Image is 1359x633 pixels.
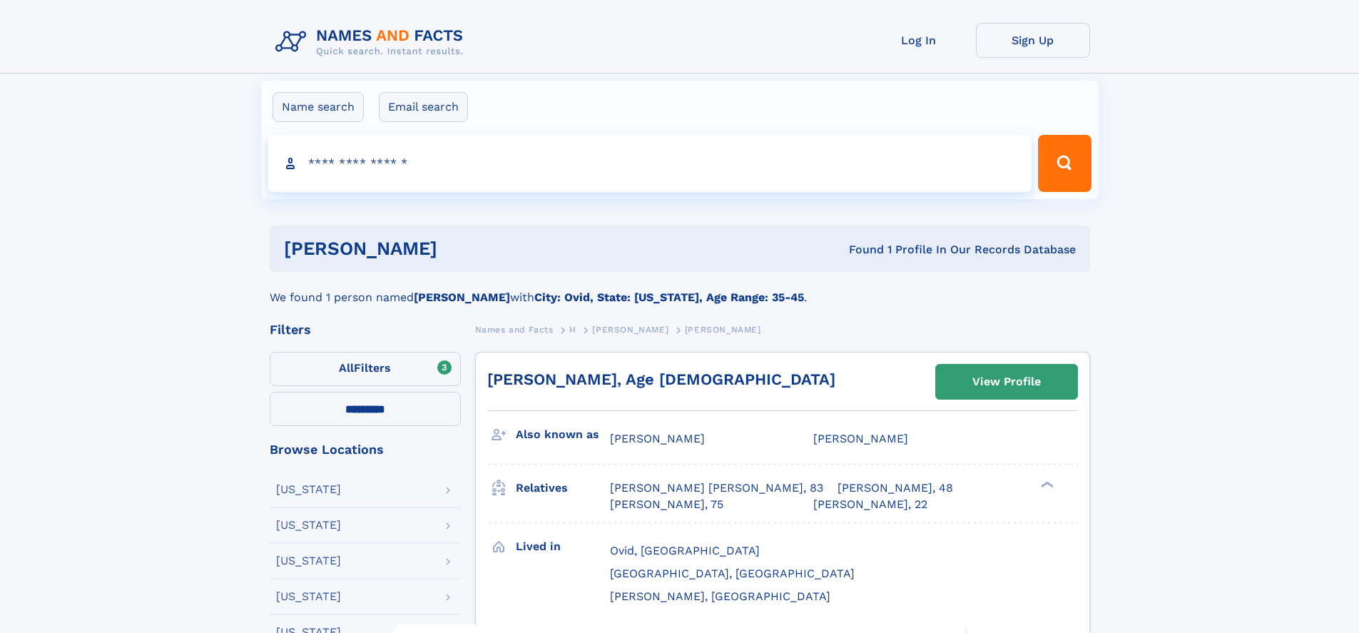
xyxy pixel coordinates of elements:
span: Ovid, [GEOGRAPHIC_DATA] [610,544,760,557]
span: [GEOGRAPHIC_DATA], [GEOGRAPHIC_DATA] [610,567,855,580]
div: We found 1 person named with . [270,272,1090,306]
a: [PERSON_NAME], 22 [813,497,927,512]
h3: Relatives [516,476,610,500]
label: Email search [379,92,468,122]
div: Found 1 Profile In Our Records Database [643,242,1076,258]
h1: [PERSON_NAME] [284,240,643,258]
a: [PERSON_NAME], Age [DEMOGRAPHIC_DATA] [487,370,835,388]
span: [PERSON_NAME], [GEOGRAPHIC_DATA] [610,589,830,603]
a: Log In [862,23,976,58]
b: [PERSON_NAME] [414,290,510,304]
a: [PERSON_NAME] [592,320,668,338]
div: [US_STATE] [276,484,341,495]
a: Sign Up [976,23,1090,58]
div: Filters [270,323,461,336]
a: [PERSON_NAME], 75 [610,497,723,512]
h3: Also known as [516,422,610,447]
h3: Lived in [516,535,610,559]
div: [US_STATE] [276,591,341,602]
span: H [569,325,576,335]
span: [PERSON_NAME] [592,325,668,335]
div: Browse Locations [270,443,461,456]
a: View Profile [936,365,1077,399]
span: [PERSON_NAME] [685,325,761,335]
img: Logo Names and Facts [270,23,475,61]
b: City: Ovid, State: [US_STATE], Age Range: 35-45 [534,290,804,304]
label: Name search [273,92,364,122]
div: View Profile [972,365,1041,398]
div: [US_STATE] [276,520,341,531]
button: Search Button [1038,135,1091,192]
div: ❯ [1037,480,1054,490]
div: [US_STATE] [276,555,341,567]
a: [PERSON_NAME] [PERSON_NAME], 83 [610,480,823,496]
input: search input [268,135,1032,192]
span: [PERSON_NAME] [813,432,908,445]
a: H [569,320,576,338]
span: All [339,361,354,375]
span: [PERSON_NAME] [610,432,705,445]
a: Names and Facts [475,320,554,338]
a: [PERSON_NAME], 48 [838,480,953,496]
label: Filters [270,352,461,386]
